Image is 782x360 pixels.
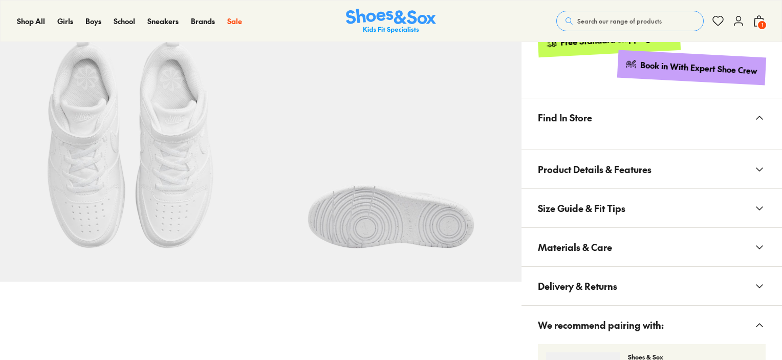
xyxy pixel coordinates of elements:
a: Girls [57,16,73,27]
button: Search our range of products [556,11,704,31]
span: Product Details & Features [538,154,651,184]
a: Book in With Expert Shoe Crew [617,50,766,86]
span: Brands [191,16,215,26]
span: Shop All [17,16,45,26]
span: Sneakers [147,16,179,26]
a: School [114,16,135,27]
span: Search our range of products [577,16,662,26]
button: Size Guide & Fit Tips [522,189,782,227]
button: Materials & Care [522,228,782,266]
span: School [114,16,135,26]
a: Sneakers [147,16,179,27]
a: Brands [191,16,215,27]
button: Find In Store [522,98,782,137]
span: Materials & Care [538,232,612,262]
a: Shop All [17,16,45,27]
button: Delivery & Returns [522,267,782,305]
span: Size Guide & Fit Tips [538,193,625,223]
a: Boys [85,16,101,27]
span: Find In Store [538,102,592,133]
a: Shoes & Sox [346,9,436,34]
span: We recommend pairing with: [538,310,664,340]
img: 9-454380_1 [260,21,521,282]
button: 1 [753,10,765,32]
span: Delivery & Returns [538,271,617,301]
a: Sale [227,16,242,27]
button: Product Details & Features [522,150,782,188]
span: Boys [85,16,101,26]
span: 1 [757,20,767,30]
div: Book in With Expert Shoe Crew [640,59,758,77]
span: Girls [57,16,73,26]
span: Sale [227,16,242,26]
button: We recommend pairing with: [522,306,782,344]
img: SNS_Logo_Responsive.svg [346,9,436,34]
